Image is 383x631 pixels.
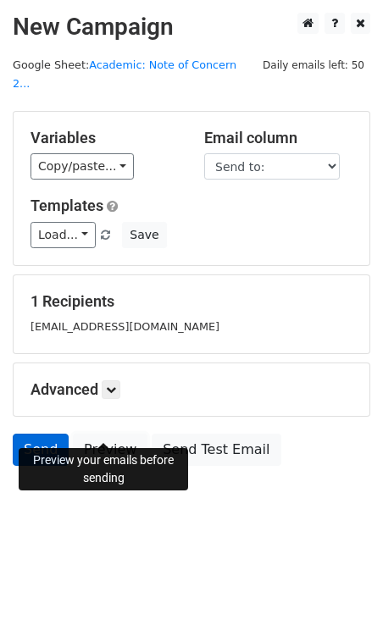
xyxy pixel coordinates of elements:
[19,448,188,490] div: Preview your emails before sending
[122,222,166,248] button: Save
[298,550,383,631] iframe: Chat Widget
[13,58,236,91] a: Academic: Note of Concern 2...
[31,153,134,180] a: Copy/paste...
[31,320,219,333] small: [EMAIL_ADDRESS][DOMAIN_NAME]
[13,434,69,466] a: Send
[31,129,179,147] h5: Variables
[31,222,96,248] a: Load...
[73,434,147,466] a: Preview
[31,380,352,399] h5: Advanced
[13,58,236,91] small: Google Sheet:
[257,58,370,71] a: Daily emails left: 50
[31,196,103,214] a: Templates
[13,13,370,42] h2: New Campaign
[31,292,352,311] h5: 1 Recipients
[152,434,280,466] a: Send Test Email
[257,56,370,75] span: Daily emails left: 50
[204,129,352,147] h5: Email column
